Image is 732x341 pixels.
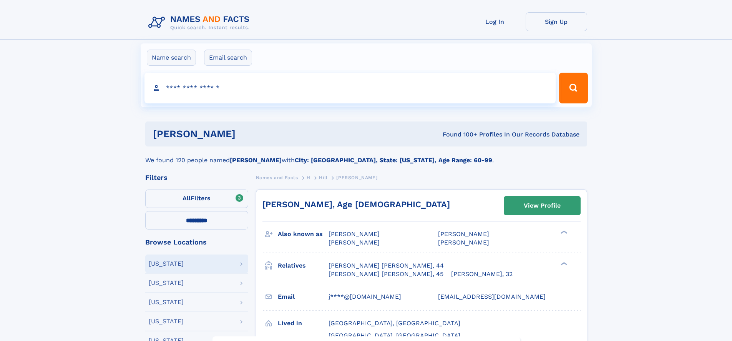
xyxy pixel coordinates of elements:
[307,173,310,182] a: H
[278,228,329,241] h3: Also known as
[149,299,184,305] div: [US_STATE]
[329,270,443,278] a: [PERSON_NAME] [PERSON_NAME], 45
[451,270,513,278] a: [PERSON_NAME], 32
[329,319,460,327] span: [GEOGRAPHIC_DATA], [GEOGRAPHIC_DATA]
[319,173,327,182] a: Hill
[147,50,196,66] label: Name search
[329,261,444,270] a: [PERSON_NAME] [PERSON_NAME], 44
[145,174,248,181] div: Filters
[504,196,580,215] a: View Profile
[145,146,587,165] div: We found 120 people named with .
[339,130,579,139] div: Found 100+ Profiles In Our Records Database
[230,156,282,164] b: [PERSON_NAME]
[145,190,248,208] label: Filters
[307,175,310,180] span: H
[149,318,184,324] div: [US_STATE]
[204,50,252,66] label: Email search
[149,280,184,286] div: [US_STATE]
[524,197,561,215] div: View Profile
[145,239,248,246] div: Browse Locations
[329,332,460,339] span: [GEOGRAPHIC_DATA], [GEOGRAPHIC_DATA]
[278,290,329,303] h3: Email
[438,293,546,300] span: [EMAIL_ADDRESS][DOMAIN_NAME]
[559,73,588,103] button: Search Button
[438,230,489,238] span: [PERSON_NAME]
[336,175,377,180] span: [PERSON_NAME]
[559,230,568,235] div: ❯
[464,12,526,31] a: Log In
[295,156,492,164] b: City: [GEOGRAPHIC_DATA], State: [US_STATE], Age Range: 60-99
[329,230,380,238] span: [PERSON_NAME]
[526,12,587,31] a: Sign Up
[438,239,489,246] span: [PERSON_NAME]
[256,173,298,182] a: Names and Facts
[278,259,329,272] h3: Relatives
[153,129,339,139] h1: [PERSON_NAME]
[145,12,256,33] img: Logo Names and Facts
[319,175,327,180] span: Hill
[183,195,191,202] span: All
[149,261,184,267] div: [US_STATE]
[278,317,329,330] h3: Lived in
[144,73,556,103] input: search input
[262,200,450,209] a: [PERSON_NAME], Age [DEMOGRAPHIC_DATA]
[559,261,568,266] div: ❯
[329,239,380,246] span: [PERSON_NAME]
